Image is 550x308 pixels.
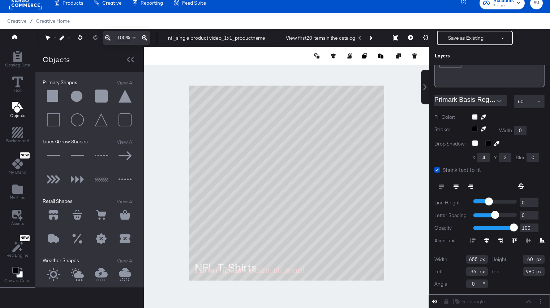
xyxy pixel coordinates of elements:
[378,52,386,60] button: Paste image
[4,151,31,178] button: NewMy Brand
[14,87,22,93] span: Text
[493,3,514,9] span: Primark
[434,268,443,275] label: Left
[115,257,137,265] button: View All
[434,126,467,135] label: Stroke:
[438,31,494,44] button: Save as Existing
[443,166,481,173] span: Shrink text to fit
[9,169,26,175] span: My Brand
[117,34,130,41] span: 100%
[5,182,30,203] button: Add Files
[10,195,25,200] span: My Files
[43,54,70,65] div: Objects
[365,31,375,44] button: Next Product
[362,53,367,58] svg: Copy image
[8,75,27,95] button: Text
[491,268,499,275] label: Top
[434,212,468,219] label: Letter Spacing
[434,237,470,244] label: Align Text
[1,49,34,70] button: Add Rectangle
[434,114,467,121] label: Fill Color:
[115,79,137,87] button: View All
[4,278,31,283] span: Canvas Color
[491,256,506,263] label: Height
[435,52,508,59] div: Layers
[499,127,512,134] label: Width
[7,18,26,24] span: Creative
[434,281,447,287] label: Angle
[434,140,467,147] label: Drop Shadow:
[6,138,29,144] span: Background
[434,256,447,263] label: Width
[7,208,29,229] button: Assets
[20,153,30,158] span: New
[434,199,468,206] label: Line Height
[434,225,468,231] label: Opacity
[472,154,476,161] label: X
[516,154,525,161] label: Blur
[6,100,30,121] button: Add Text
[11,221,24,226] span: Assets
[362,52,369,60] button: Copy image
[26,18,36,24] span: /
[43,79,77,86] span: Primary Shapes
[115,198,137,205] button: View All
[43,198,73,204] span: Retail Shapes
[7,252,29,258] span: Rec Engine
[20,236,30,240] span: New
[518,98,524,105] span: 60
[43,257,79,264] span: Weather Shapes
[378,53,383,58] svg: Paste image
[43,138,88,145] span: Lines/Arrow Shapes
[494,154,497,161] label: Y
[494,96,504,107] button: Open
[2,233,33,260] button: NewRec Engine
[5,62,30,68] span: Catalog Data
[2,126,34,146] button: Add Rectangle
[537,298,545,305] button: Layer Options
[36,18,70,24] a: Creative Home
[10,113,25,118] span: Objects
[115,138,137,146] button: View All
[286,35,355,42] div: View first 20 items in the catalog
